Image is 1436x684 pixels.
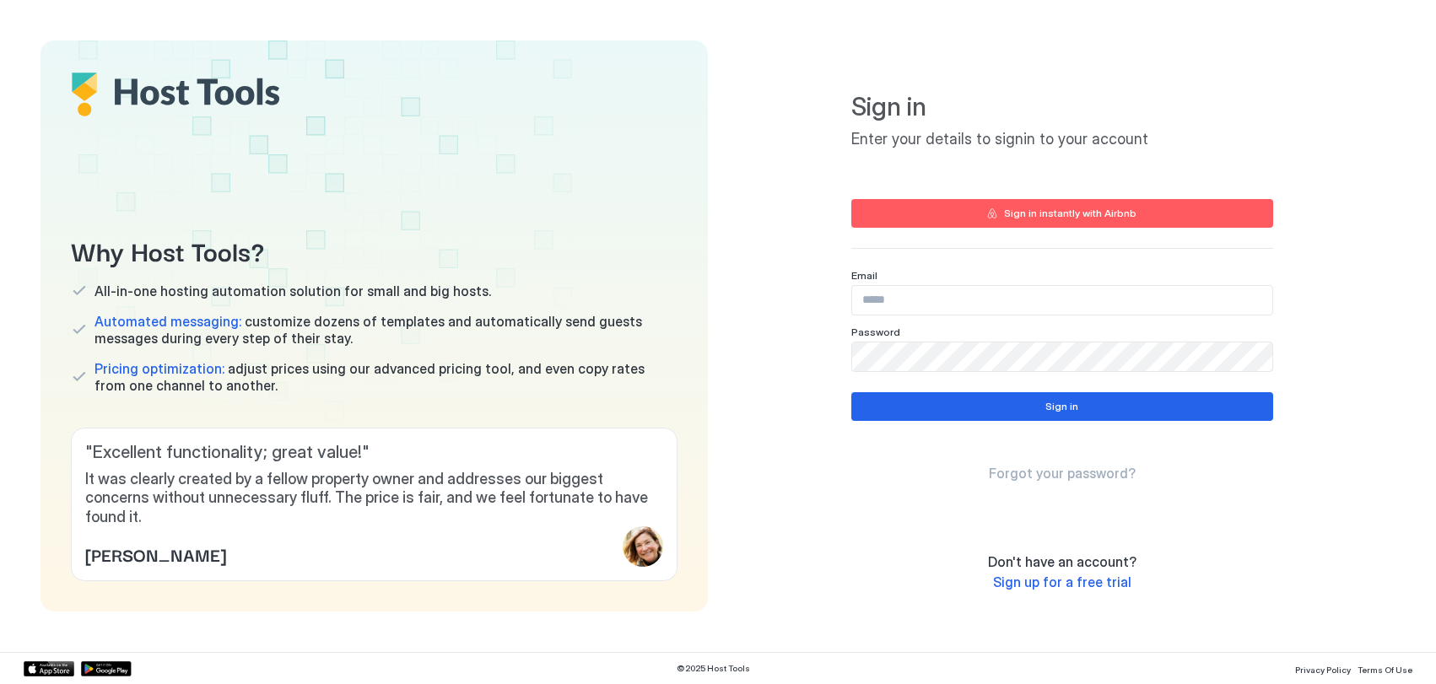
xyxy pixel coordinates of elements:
span: customize dozens of templates and automatically send guests messages during every step of their s... [94,313,678,347]
input: Input Field [852,342,1272,371]
a: Forgot your password? [989,465,1136,482]
span: Pricing optimization: [94,360,224,377]
span: Privacy Policy [1295,665,1351,675]
span: Terms Of Use [1358,665,1412,675]
span: Sign in [851,91,1273,123]
a: Google Play Store [81,661,132,676]
span: [PERSON_NAME] [85,541,226,567]
span: © 2025 Host Tools [677,663,750,674]
span: " Excellent functionality; great value! " [85,442,663,463]
span: All-in-one hosting automation solution for small and big hosts. [94,283,491,299]
a: Privacy Policy [1295,660,1351,677]
span: Password [851,326,900,338]
a: App Store [24,661,74,676]
span: Don't have an account? [988,553,1136,570]
span: Enter your details to signin to your account [851,130,1273,149]
span: Why Host Tools? [71,231,678,269]
span: Automated messaging: [94,313,241,330]
div: Sign in [1045,399,1078,414]
span: adjust prices using our advanced pricing tool, and even copy rates from one channel to another. [94,360,678,394]
span: Sign up for a free trial [993,574,1131,590]
div: Sign in instantly with Airbnb [1004,206,1136,221]
input: Input Field [852,286,1272,315]
button: Sign in instantly with Airbnb [851,199,1273,228]
span: Email [851,269,877,282]
div: profile [623,526,663,567]
a: Terms Of Use [1358,660,1412,677]
button: Sign in [851,392,1273,421]
span: It was clearly created by a fellow property owner and addresses our biggest concerns without unne... [85,470,663,527]
a: Sign up for a free trial [993,574,1131,591]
